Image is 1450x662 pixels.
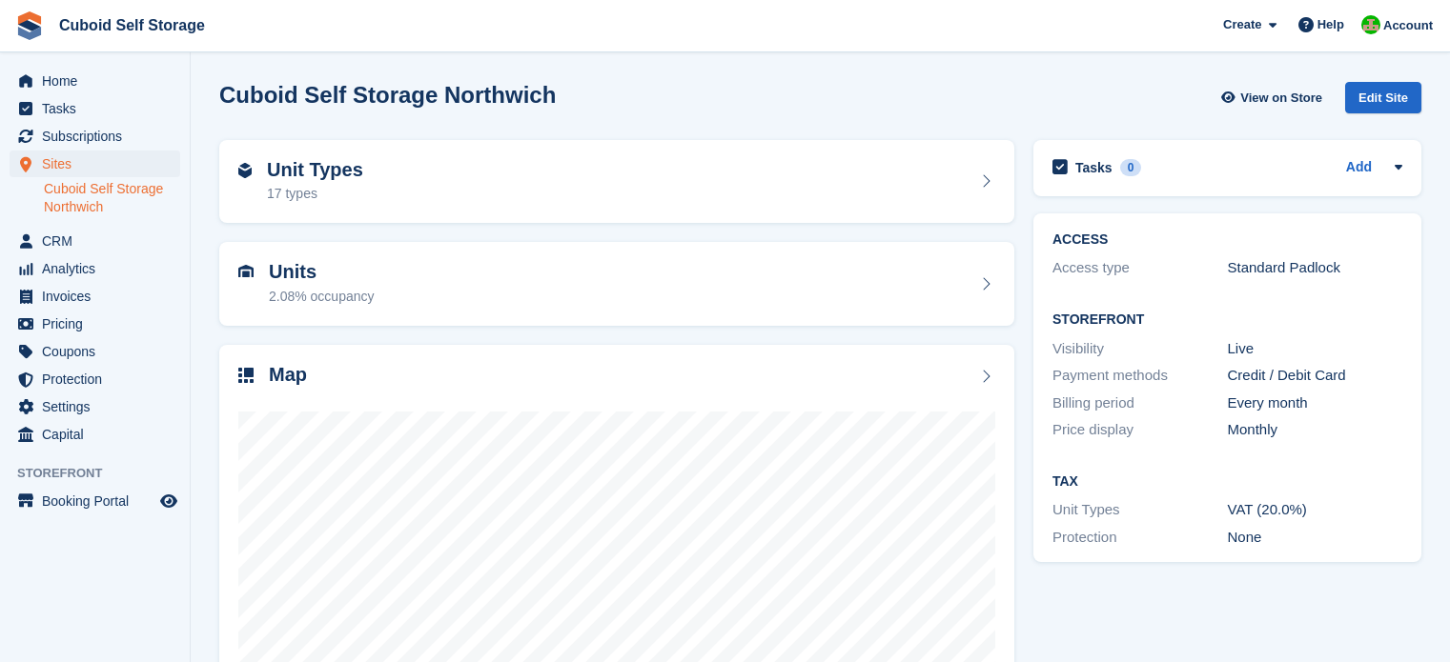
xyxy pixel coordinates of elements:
[1052,392,1228,414] div: Billing period
[1345,82,1421,113] div: Edit Site
[269,287,375,307] div: 2.08% occupancy
[219,82,556,108] h2: Cuboid Self Storage Northwich
[42,283,156,310] span: Invoices
[10,123,180,150] a: menu
[238,265,254,278] img: unit-icn-7be61d7bf1b0ce9d3e12c5938cc71ed9869f7b940bace4675aadf7bd6d80202e.svg
[10,150,180,177] a: menu
[1228,499,1403,521] div: VAT (20.0%)
[1052,312,1402,328] h2: Storefront
[15,11,44,40] img: stora-icon-8386f47178a22dfd0bd8f6a31ec36ba5ce8667c1dd55bd0f319d3a0aa187defe.svg
[1052,474,1402,490] h2: Tax
[1075,159,1113,176] h2: Tasks
[10,393,180,420] a: menu
[1228,338,1403,360] div: Live
[269,261,375,283] h2: Units
[1052,232,1402,248] h2: ACCESS
[42,150,156,177] span: Sites
[10,255,180,282] a: menu
[10,311,180,337] a: menu
[1361,15,1380,34] img: Mark Prince
[1228,392,1403,414] div: Every month
[238,163,252,178] img: unit-type-icn-2b2737a686de81e16bb02015468b77c625bbabd49415b5ef34ead5e3b44a266d.svg
[42,488,156,514] span: Booking Portal
[219,140,1014,224] a: Unit Types 17 types
[10,228,180,254] a: menu
[10,283,180,310] a: menu
[42,255,156,282] span: Analytics
[1228,527,1403,549] div: None
[1218,82,1330,113] a: View on Store
[42,366,156,392] span: Protection
[1228,257,1403,279] div: Standard Padlock
[44,180,180,216] a: Cuboid Self Storage Northwich
[10,421,180,448] a: menu
[1052,527,1228,549] div: Protection
[1228,365,1403,387] div: Credit / Debit Card
[51,10,213,41] a: Cuboid Self Storage
[42,421,156,448] span: Capital
[219,242,1014,326] a: Units 2.08% occupancy
[10,68,180,94] a: menu
[267,184,363,204] div: 17 types
[1052,419,1228,441] div: Price display
[42,311,156,337] span: Pricing
[10,338,180,365] a: menu
[1383,16,1433,35] span: Account
[10,488,180,514] a: menu
[1120,159,1142,176] div: 0
[42,123,156,150] span: Subscriptions
[1052,365,1228,387] div: Payment methods
[267,159,363,181] h2: Unit Types
[1052,499,1228,521] div: Unit Types
[1345,82,1421,121] a: Edit Site
[10,95,180,122] a: menu
[1346,157,1372,179] a: Add
[1052,338,1228,360] div: Visibility
[42,228,156,254] span: CRM
[1223,15,1261,34] span: Create
[1052,257,1228,279] div: Access type
[42,68,156,94] span: Home
[42,338,156,365] span: Coupons
[10,366,180,392] a: menu
[42,95,156,122] span: Tasks
[42,393,156,420] span: Settings
[1240,89,1322,108] span: View on Store
[157,490,180,512] a: Preview store
[1228,419,1403,441] div: Monthly
[238,368,254,383] img: map-icn-33ee37083ee616e46c38cad1a60f524a97daa1e2b2c8c0bc3eb3415660979fc1.svg
[17,464,190,483] span: Storefront
[269,364,307,386] h2: Map
[1317,15,1344,34] span: Help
